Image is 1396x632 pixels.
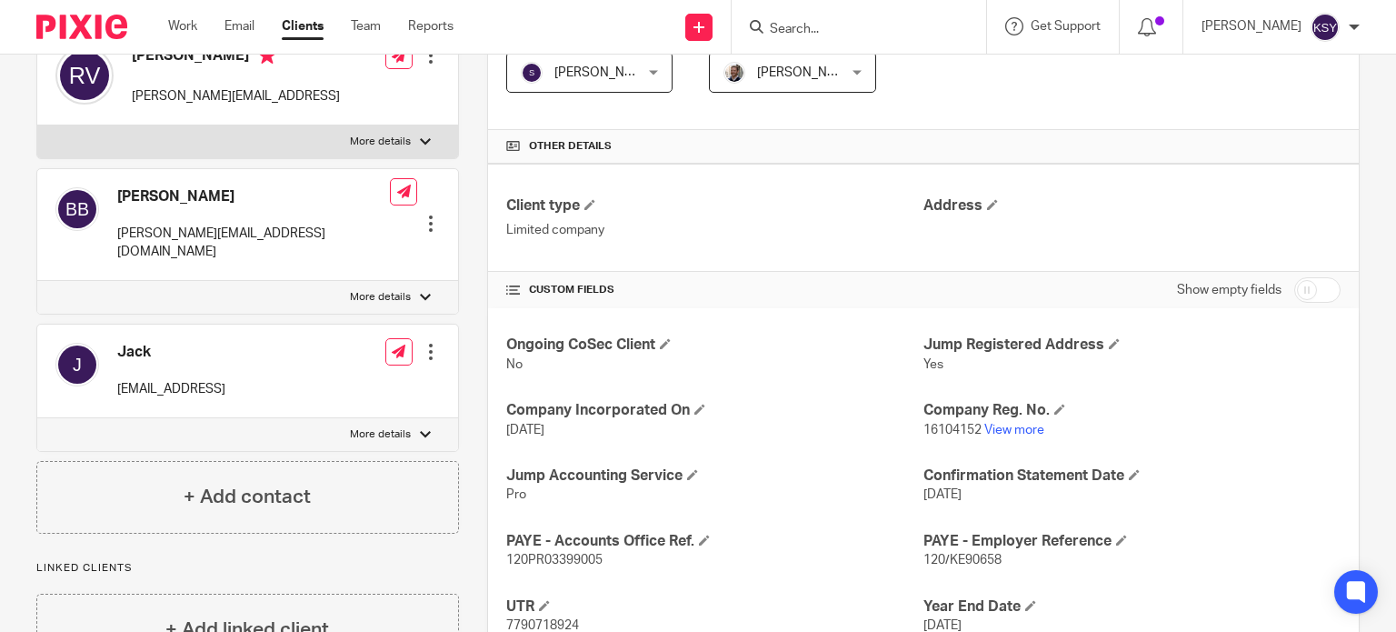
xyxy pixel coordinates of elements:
[55,343,99,386] img: svg%3E
[506,336,923,355] h4: Ongoing CoSec Client
[350,135,411,149] p: More details
[506,488,526,501] span: Pro
[506,196,923,216] h4: Client type
[1031,20,1101,33] span: Get Support
[723,62,745,84] img: Matt%20Circle.png
[350,427,411,442] p: More details
[258,46,276,65] i: Primary
[117,225,390,262] p: [PERSON_NAME][EMAIL_ADDRESS][DOMAIN_NAME]
[1311,13,1340,42] img: svg%3E
[36,561,459,576] p: Linked clients
[55,46,114,105] img: svg%3E
[506,424,544,436] span: [DATE]
[506,466,923,486] h4: Jump Accounting Service
[117,380,225,398] p: [EMAIL_ADDRESS]
[554,66,665,79] span: [PERSON_NAME] S
[506,597,923,617] h4: UTR
[168,17,197,35] a: Work
[351,17,381,35] a: Team
[923,336,1341,355] h4: Jump Registered Address
[224,17,254,35] a: Email
[984,424,1044,436] a: View more
[923,554,1002,567] span: 120/KE90658
[506,554,603,567] span: 120PR03399005
[132,87,340,105] p: [PERSON_NAME][EMAIL_ADDRESS]
[529,139,612,154] span: Other details
[506,619,579,632] span: 7790718924
[350,290,411,305] p: More details
[282,17,324,35] a: Clients
[184,483,311,511] h4: + Add contact
[923,358,943,371] span: Yes
[923,466,1341,486] h4: Confirmation Statement Date
[117,187,390,206] h4: [PERSON_NAME]
[923,424,982,436] span: 16104152
[923,401,1341,420] h4: Company Reg. No.
[506,221,923,239] p: Limited company
[117,343,225,362] h4: Jack
[36,15,127,39] img: Pixie
[506,358,523,371] span: No
[1202,17,1301,35] p: [PERSON_NAME]
[923,488,962,501] span: [DATE]
[1177,281,1281,299] label: Show empty fields
[757,66,857,79] span: [PERSON_NAME]
[506,401,923,420] h4: Company Incorporated On
[923,619,962,632] span: [DATE]
[506,532,923,551] h4: PAYE - Accounts Office Ref.
[132,46,340,69] h4: [PERSON_NAME]
[768,22,932,38] input: Search
[506,283,923,297] h4: CUSTOM FIELDS
[55,187,99,231] img: svg%3E
[521,62,543,84] img: svg%3E
[408,17,454,35] a: Reports
[923,532,1341,551] h4: PAYE - Employer Reference
[923,196,1341,216] h4: Address
[923,597,1341,617] h4: Year End Date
